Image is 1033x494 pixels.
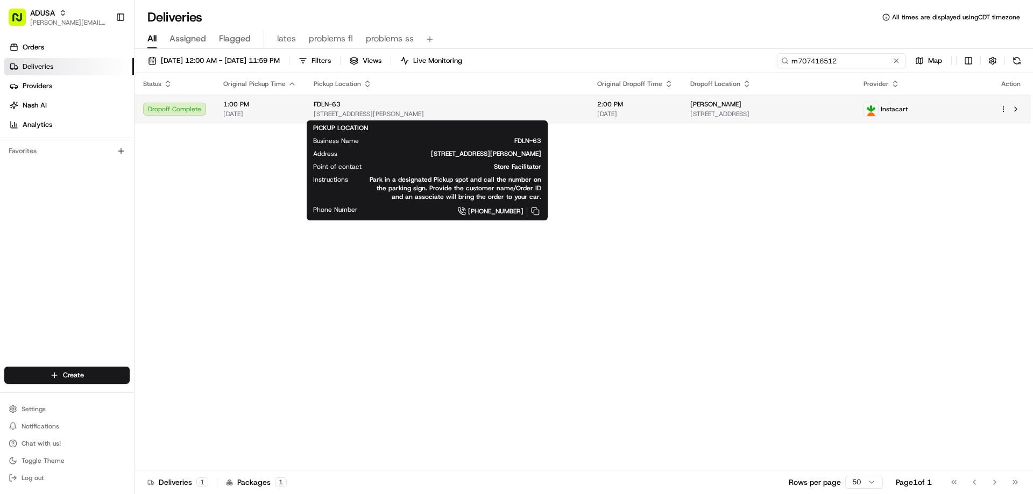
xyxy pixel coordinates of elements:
span: Flagged [219,32,251,45]
button: [DATE] 12:00 AM - [DATE] 11:59 PM [143,53,285,68]
div: 1 [275,477,287,487]
button: Toggle Theme [4,453,130,468]
span: [STREET_ADDRESS][PERSON_NAME] [314,110,580,118]
button: Filters [294,53,336,68]
span: Address [313,149,337,158]
div: Start new chat [37,103,176,113]
span: Create [63,370,84,380]
span: [STREET_ADDRESS][PERSON_NAME] [355,149,541,158]
span: Toggle Theme [22,456,65,465]
a: 💻API Documentation [87,152,177,171]
span: problems ss [366,32,414,45]
span: Orders [23,42,44,52]
a: Providers [4,77,134,95]
span: Log out [22,474,44,482]
span: Analytics [23,120,52,130]
a: Orders [4,39,134,56]
div: Packages [226,477,287,488]
span: [DATE] [223,110,296,118]
span: [PHONE_NUMBER] [468,207,523,216]
span: Dropoff Location [690,80,740,88]
button: Chat with us! [4,436,130,451]
span: Knowledge Base [22,156,82,167]
button: Views [345,53,386,68]
span: Filters [312,56,331,66]
p: Welcome 👋 [11,43,196,60]
span: Original Dropoff Time [597,80,662,88]
img: 1736555255976-a54dd68f-1ca7-489b-9aae-adbdc363a1c4 [11,103,30,122]
span: Phone Number [313,205,358,214]
input: Type to search [777,53,906,68]
span: Map [928,56,942,66]
div: 📗 [11,157,19,166]
span: [PERSON_NAME] [690,100,741,109]
a: Powered byPylon [76,182,130,190]
span: problems fl [309,32,353,45]
button: Start new chat [183,106,196,119]
button: Log out [4,470,130,485]
span: Assigned [169,32,206,45]
a: 📗Knowledge Base [6,152,87,171]
div: Page 1 of 1 [896,477,932,488]
button: ADUSA[PERSON_NAME][EMAIL_ADDRESS][PERSON_NAME][DOMAIN_NAME] [4,4,111,30]
span: Status [143,80,161,88]
span: FDLN-63 [376,137,541,145]
span: Pickup Location [314,80,361,88]
span: Providers [23,81,52,91]
span: 2:00 PM [597,100,673,109]
span: API Documentation [102,156,173,167]
span: All [147,32,157,45]
a: Nash AI [4,97,134,114]
div: 💻 [91,157,100,166]
span: Live Monitoring [413,56,462,66]
div: Favorites [4,142,130,160]
div: 1 [196,477,208,487]
img: profile_instacart_ahold_partner.png [864,102,878,116]
button: ADUSA [30,8,55,18]
span: Store Facilitator [379,162,541,171]
img: Nash [11,11,32,32]
span: Settings [22,405,46,413]
button: Refresh [1009,53,1024,68]
span: Business Name [313,137,359,145]
span: FDLN-63 [314,100,341,109]
span: [DATE] [597,110,673,118]
input: Clear [28,69,178,81]
span: All times are displayed using CDT timezone [892,13,1020,22]
a: Analytics [4,116,134,133]
span: PICKUP LOCATION [313,124,368,132]
div: Deliveries [147,477,208,488]
span: Point of contact [313,162,362,171]
span: Views [363,56,381,66]
a: [PHONE_NUMBER] [375,205,541,217]
button: [PERSON_NAME][EMAIL_ADDRESS][PERSON_NAME][DOMAIN_NAME] [30,18,107,27]
button: Notifications [4,419,130,434]
button: Create [4,367,130,384]
span: Instacart [881,105,908,113]
div: Action [1000,80,1022,88]
span: [STREET_ADDRESS] [690,110,846,118]
button: Live Monitoring [395,53,467,68]
span: [DATE] 12:00 AM - [DATE] 11:59 PM [161,56,280,66]
span: Notifications [22,422,59,431]
a: Deliveries [4,58,134,75]
span: lates [277,32,296,45]
span: Park in a designated Pickup spot and call the number on the parking sign. Provide the customer na... [365,175,541,201]
h1: Deliveries [147,9,202,26]
span: 1:00 PM [223,100,296,109]
span: Nash AI [23,101,47,110]
span: Deliveries [23,62,53,71]
span: Instructions [313,175,348,184]
button: Map [910,53,947,68]
span: Provider [864,80,889,88]
span: Chat with us! [22,439,61,448]
span: Pylon [107,182,130,190]
div: We're available if you need us! [37,113,136,122]
button: Settings [4,402,130,417]
span: Original Pickup Time [223,80,286,88]
p: Rows per page [789,477,841,488]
